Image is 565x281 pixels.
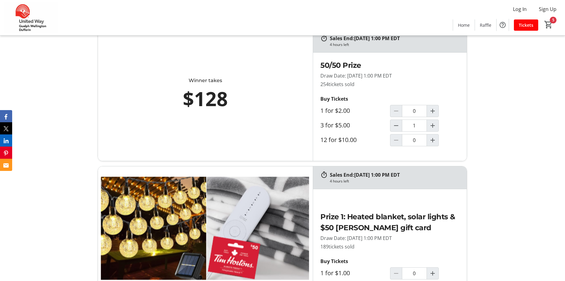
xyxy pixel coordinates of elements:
span: Sales End: [330,35,354,42]
p: 189 tickets sold [320,243,459,250]
button: Increment by one [427,268,438,279]
span: Tickets [519,22,533,28]
button: Decrement by one [390,120,402,131]
label: 1 for $2.00 [320,107,350,114]
label: 3 for $5.00 [320,122,350,129]
button: Log In [508,4,532,14]
button: Help [497,19,509,31]
div: 4 hours left [330,179,349,184]
div: 4 hours left [330,42,349,47]
label: 1 for $1.00 [320,269,350,277]
a: Tickets [514,19,538,31]
div: $128 [125,84,286,113]
span: Sales End: [330,172,354,178]
strong: Buy Tickets [320,95,348,102]
button: Increment by one [427,105,438,117]
a: Raffle [475,19,496,31]
p: Draw Date: [DATE] 1:00 PM EDT [320,234,459,242]
strong: Buy Tickets [320,258,348,265]
span: [DATE] 1:00 PM EDT [354,35,400,42]
span: Home [458,22,470,28]
div: Winner takes [125,77,286,84]
p: Draw Date: [DATE] 1:00 PM EDT [320,72,459,79]
h2: Prize 1: Heated blanket, solar lights & $50 [PERSON_NAME] gift card [320,211,459,233]
label: 12 for $10.00 [320,136,357,144]
button: Cart [543,19,554,30]
p: 254 tickets sold [320,81,459,88]
span: Log In [513,5,527,13]
h2: 50/50 Prize [320,60,459,71]
a: Home [453,19,475,31]
button: Increment by one [427,120,438,131]
span: Sign Up [539,5,556,13]
img: United Way Guelph Wellington Dufferin's Logo [4,2,58,33]
button: Increment by one [427,134,438,146]
button: Sign Up [534,4,561,14]
span: Raffle [480,22,491,28]
span: [DATE] 1:00 PM EDT [354,172,400,178]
